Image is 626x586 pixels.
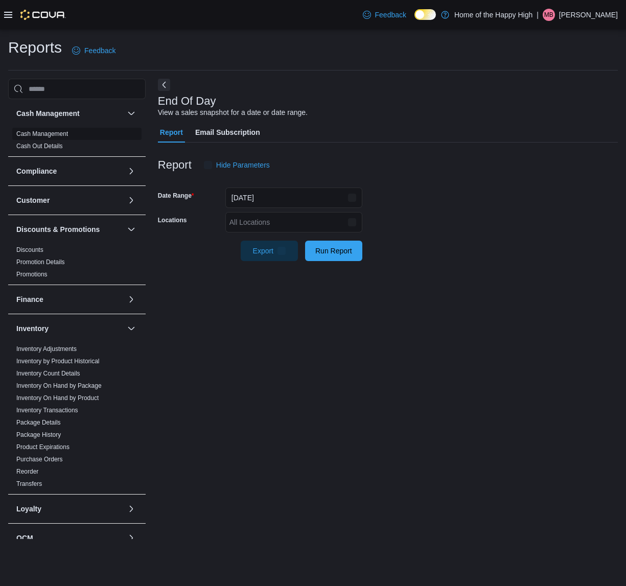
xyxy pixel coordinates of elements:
button: Inventory [125,322,137,335]
span: Promotions [16,270,48,278]
button: Finance [125,293,137,306]
h3: Inventory [16,323,49,334]
h3: Customer [16,195,50,205]
a: Inventory Count Details [16,370,80,377]
span: Feedback [84,45,115,56]
a: Package History [16,431,61,438]
button: Customer [125,194,137,206]
a: Promotion Details [16,259,65,266]
button: Discounts & Promotions [125,223,137,236]
span: Inventory Count Details [16,369,80,378]
span: Cash Out Details [16,142,63,150]
p: | [537,9,539,21]
span: Reorder [16,467,38,476]
a: Inventory Adjustments [16,345,77,353]
a: Reorder [16,468,38,475]
button: Loyalty [125,503,137,515]
span: Feedback [375,10,406,20]
span: Inventory Transactions [16,406,78,414]
button: Compliance [16,166,123,176]
a: Transfers [16,480,42,487]
input: Dark Mode [414,9,436,20]
span: Inventory On Hand by Product [16,394,99,402]
h3: End Of Day [158,95,216,107]
span: MB [544,9,553,21]
img: Cova [20,10,66,20]
button: Next [158,79,170,91]
span: Hide Parameters [216,160,270,170]
span: Run Report [315,246,352,256]
a: Promotions [16,271,48,278]
button: Finance [16,294,123,304]
button: Loyalty [16,504,123,514]
button: Run Report [305,241,362,261]
span: Report [160,122,183,143]
a: Product Expirations [16,443,69,451]
span: Cash Management [16,130,68,138]
a: Inventory Transactions [16,407,78,414]
span: Discounts [16,246,43,254]
p: [PERSON_NAME] [559,9,618,21]
a: Purchase Orders [16,456,63,463]
a: Inventory by Product Historical [16,358,100,365]
button: Cash Management [16,108,123,119]
h1: Reports [8,37,62,58]
button: OCM [125,532,137,544]
button: Cash Management [125,107,137,120]
div: Inventory [8,343,146,494]
div: View a sales snapshot for a date or date range. [158,107,308,118]
span: Transfers [16,480,42,488]
span: Package History [16,431,61,439]
a: Feedback [68,40,120,61]
div: Cash Management [8,128,146,156]
span: Export [247,241,292,261]
a: Feedback [359,5,410,25]
a: Inventory On Hand by Package [16,382,102,389]
label: Date Range [158,192,194,200]
h3: Discounts & Promotions [16,224,100,235]
span: Inventory Adjustments [16,345,77,353]
span: Package Details [16,418,61,427]
button: Discounts & Promotions [16,224,123,235]
a: Cash Out Details [16,143,63,150]
button: OCM [16,533,123,543]
a: Package Details [16,419,61,426]
button: Export [241,241,298,261]
h3: Compliance [16,166,57,176]
h3: Cash Management [16,108,80,119]
span: Purchase Orders [16,455,63,463]
a: Cash Management [16,130,68,137]
h3: OCM [16,533,33,543]
a: Inventory On Hand by Product [16,394,99,402]
span: Inventory On Hand by Package [16,382,102,390]
p: Home of the Happy High [454,9,532,21]
label: Locations [158,216,187,224]
div: Mike Beissel [543,9,555,21]
button: Open list of options [348,218,356,226]
h3: Report [158,159,192,171]
button: Customer [16,195,123,205]
span: Email Subscription [195,122,260,143]
h3: Loyalty [16,504,41,514]
a: Discounts [16,246,43,253]
h3: Finance [16,294,43,304]
div: Discounts & Promotions [8,244,146,285]
span: Inventory by Product Historical [16,357,100,365]
button: Inventory [16,323,123,334]
button: Hide Parameters [200,155,274,175]
button: Compliance [125,165,137,177]
button: [DATE] [225,187,362,208]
